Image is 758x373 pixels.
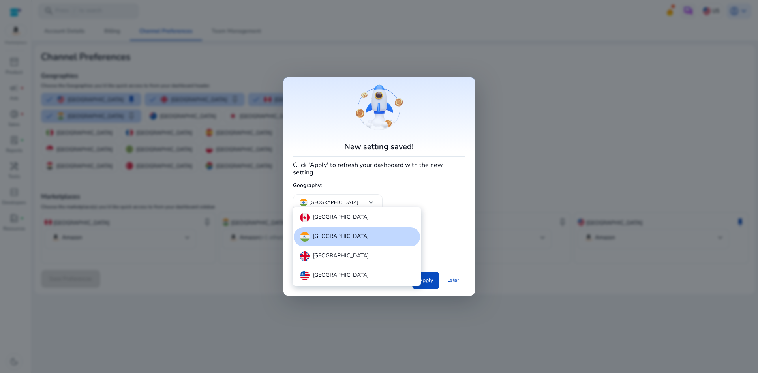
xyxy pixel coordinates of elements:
[313,271,369,280] p: [GEOGRAPHIC_DATA]
[313,213,369,222] p: [GEOGRAPHIC_DATA]
[313,251,369,261] p: [GEOGRAPHIC_DATA]
[300,232,310,242] img: in.svg
[313,232,369,242] p: [GEOGRAPHIC_DATA]
[300,213,310,222] img: ca.svg
[300,271,310,280] img: us.svg
[300,251,310,261] img: uk.svg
